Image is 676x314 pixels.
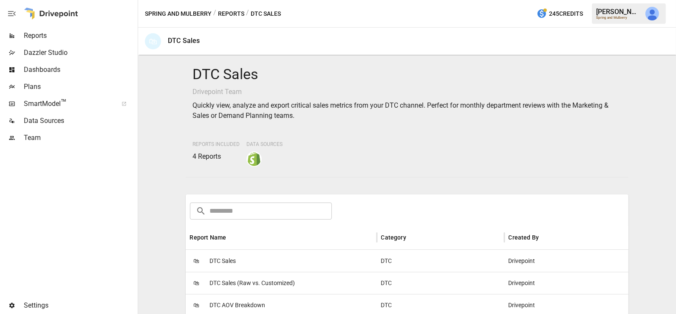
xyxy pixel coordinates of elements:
[377,250,504,272] div: DTC
[540,231,552,243] button: Sort
[549,9,583,19] span: 245 Credits
[24,65,136,75] span: Dashboards
[190,299,203,311] span: 🛍
[213,9,216,19] div: /
[190,277,203,289] span: 🛍
[145,33,161,49] div: 🛍
[247,152,261,166] img: shopify
[377,272,504,294] div: DTC
[24,116,136,126] span: Data Sources
[209,250,236,272] span: DTC Sales
[168,37,200,45] div: DTC Sales
[24,82,136,92] span: Plans
[24,48,136,58] span: Dazzler Studio
[192,151,240,162] p: 4 Reports
[24,133,136,143] span: Team
[190,234,226,241] div: Report Name
[192,66,622,83] h4: DTC Sales
[407,231,419,243] button: Sort
[192,141,240,147] span: Reports Included
[596,8,640,16] div: [PERSON_NAME]
[504,250,632,272] div: Drivepoint
[381,234,406,241] div: Category
[533,6,586,22] button: 245Credits
[218,9,244,19] button: Reports
[227,231,239,243] button: Sort
[190,254,203,267] span: 🛍
[61,97,67,108] span: ™
[509,234,539,241] div: Created By
[192,100,622,121] p: Quickly view, analyze and export critical sales metrics from your DTC channel. Perfect for monthl...
[246,9,249,19] div: /
[192,87,622,97] p: Drivepoint Team
[145,9,212,19] button: Spring and Mulberry
[246,141,283,147] span: Data Sources
[24,31,136,41] span: Reports
[24,300,136,311] span: Settings
[596,16,640,20] div: Spring and Mulberry
[24,99,112,109] span: SmartModel
[209,272,295,294] span: DTC Sales (Raw vs. Customized)
[640,2,664,26] button: Julie Wilton
[645,7,659,20] img: Julie Wilton
[504,272,632,294] div: Drivepoint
